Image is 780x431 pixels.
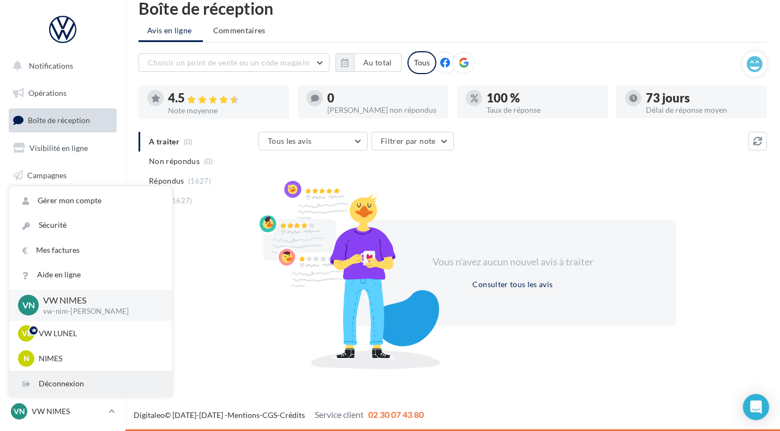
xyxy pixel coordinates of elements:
[468,278,557,291] button: Consulter tous les avis
[646,92,758,104] div: 73 jours
[39,353,159,364] p: NIMES
[188,177,211,185] span: (1627)
[280,410,305,420] a: Crédits
[368,409,424,420] span: 02 30 07 43 80
[315,409,364,420] span: Service client
[227,410,260,420] a: Mentions
[148,58,309,67] span: Choisir un point de vente ou un code magasin
[7,245,119,268] a: Calendrier
[28,116,90,125] span: Boîte de réception
[29,61,73,70] span: Notifications
[22,299,35,312] span: VN
[259,132,368,150] button: Tous les avis
[335,53,401,72] button: Au total
[268,136,312,145] span: Tous les avis
[9,238,172,263] a: Mes factures
[43,307,154,317] p: vw-nim-[PERSON_NAME]
[327,92,440,104] div: 0
[9,372,172,396] div: Déconnexion
[487,92,599,104] div: 100 %
[14,406,25,417] span: VN
[149,156,200,167] span: Non répondus
[32,406,104,417] p: VW NIMES
[9,189,172,213] a: Gérer mon compte
[9,263,172,287] a: Aide en ligne
[7,191,119,214] a: Contacts
[9,401,117,422] a: VN VW NIMES
[7,218,119,241] a: Médiathèque
[354,53,401,72] button: Au total
[407,51,436,74] div: Tous
[39,328,159,339] p: VW LUNEL
[213,25,266,36] span: Commentaires
[262,410,277,420] a: CGS
[168,92,280,105] div: 4.5
[43,294,154,307] p: VW NIMES
[371,132,454,150] button: Filtrer par note
[134,410,424,420] span: © [DATE]-[DATE] - - -
[7,164,119,187] a: Campagnes
[9,213,172,238] a: Sécurité
[134,410,165,420] a: Digitaleo
[149,175,184,186] span: Répondus
[29,143,88,153] span: Visibilité en ligne
[7,272,119,304] a: PLV et print personnalisable
[7,308,119,341] a: Campagnes DataOnDemand
[28,88,67,98] span: Opérations
[204,157,213,166] span: (0)
[139,53,329,72] button: Choisir un point de vente ou un code magasin
[22,328,31,339] span: VL
[27,170,67,179] span: Campagnes
[7,54,115,77] button: Notifications
[743,394,769,420] div: Open Intercom Messenger
[23,353,29,364] span: N
[7,108,119,132] a: Boîte de réception
[168,107,280,114] div: Note moyenne
[487,106,599,114] div: Taux de réponse
[646,106,758,114] div: Délai de réponse moyen
[419,255,607,269] div: Vous n'avez aucun nouvel avis à traiter
[7,137,119,160] a: Visibilité en ligne
[327,106,440,114] div: [PERSON_NAME] non répondus
[170,196,193,205] span: (1627)
[7,82,119,105] a: Opérations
